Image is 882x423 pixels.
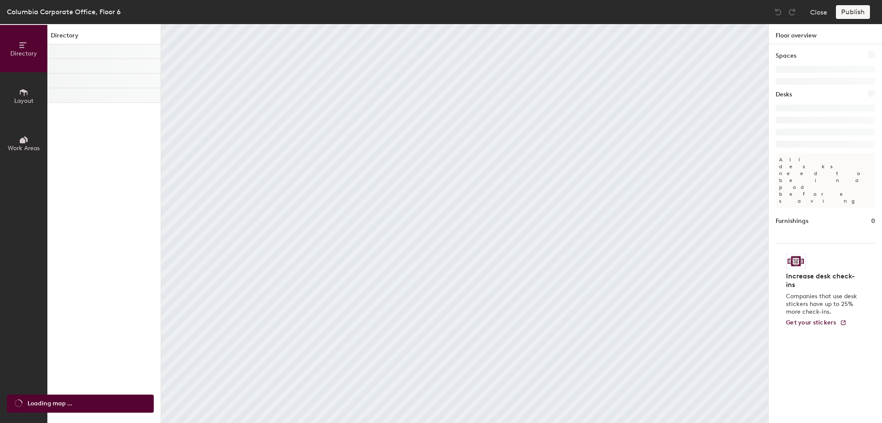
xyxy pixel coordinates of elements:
canvas: Map [161,24,768,423]
img: Redo [788,8,796,16]
h1: Spaces [776,51,796,61]
h1: Furnishings [776,216,808,226]
img: Sticker logo [786,254,806,269]
p: All desks need to be in a pod before saving [776,153,875,208]
span: Get your stickers [786,319,836,326]
h1: Directory [47,31,161,44]
span: Work Areas [8,145,40,152]
a: Get your stickers [786,319,847,327]
span: Directory [10,50,37,57]
h1: Floor overview [769,24,882,44]
h4: Increase desk check-ins [786,272,860,289]
h1: 0 [871,216,875,226]
p: Companies that use desk stickers have up to 25% more check-ins. [786,293,860,316]
h1: Desks [776,90,792,99]
span: Layout [14,97,34,105]
div: Columbia Corporate Office, Floor 6 [7,6,121,17]
img: Undo [774,8,783,16]
span: Loading map ... [28,399,72,408]
button: Close [810,5,827,19]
